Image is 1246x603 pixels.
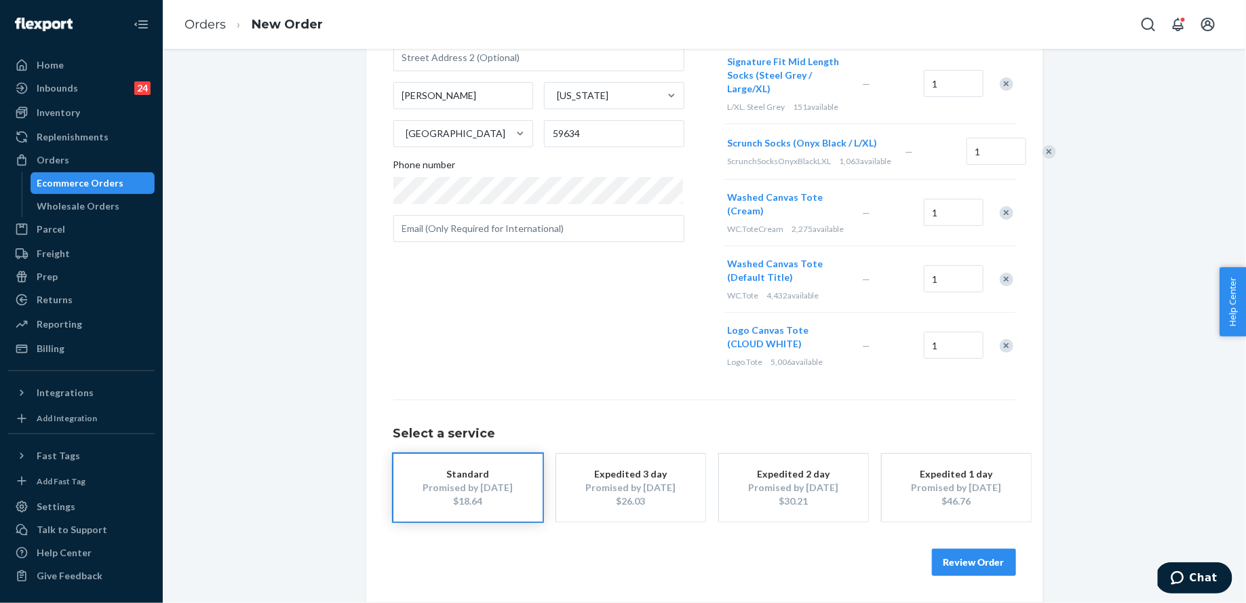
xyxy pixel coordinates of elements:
[728,136,878,150] button: Scrunch Socks (Onyx Black / L/XL)
[902,494,1011,508] div: $46.76
[863,340,871,351] span: —
[37,569,102,583] div: Give Feedback
[924,70,984,97] input: Quantity
[252,17,323,32] a: New Order
[37,130,109,144] div: Replenishments
[577,494,685,508] div: $26.03
[37,412,97,424] div: Add Integration
[967,138,1026,165] input: Quantity
[863,273,871,285] span: —
[8,266,155,288] a: Prep
[37,293,73,307] div: Returns
[8,149,155,171] a: Orders
[393,82,534,109] input: City
[8,496,155,518] a: Settings
[37,81,78,95] div: Inbounds
[556,454,705,522] button: Expedited 3 dayPromised by [DATE]$26.03
[414,481,522,494] div: Promised by [DATE]
[37,546,92,560] div: Help Center
[37,386,94,400] div: Integrations
[544,120,684,147] input: ZIP Code
[8,77,155,99] a: Inbounds24
[8,243,155,265] a: Freight
[8,218,155,240] a: Parcel
[406,127,506,140] div: [GEOGRAPHIC_DATA]
[8,542,155,564] a: Help Center
[8,409,155,428] a: Add Integration
[15,18,73,31] img: Flexport logo
[577,467,685,481] div: Expedited 3 day
[8,54,155,76] a: Home
[174,5,334,45] ol: breadcrumbs
[792,224,844,234] span: 2,275 available
[902,467,1011,481] div: Expedited 1 day
[37,247,70,260] div: Freight
[37,199,120,213] div: Wholesale Orders
[8,565,155,587] button: Give Feedback
[393,454,543,522] button: StandardPromised by [DATE]$18.64
[31,172,155,194] a: Ecommerce Orders
[414,494,522,508] div: $18.64
[902,481,1011,494] div: Promised by [DATE]
[794,102,839,112] span: 151 available
[840,156,892,166] span: 1,063 available
[906,146,914,157] span: —
[393,427,1016,441] h1: Select a service
[37,153,69,167] div: Orders
[1220,267,1246,336] span: Help Center
[37,475,85,487] div: Add Fast Tag
[739,481,848,494] div: Promised by [DATE]
[728,324,809,349] span: Logo Canvas Tote (CLOUD WHITE)
[393,44,684,71] input: Street Address 2 (Optional)
[767,290,819,300] span: 4,432 available
[728,191,846,218] button: Washed Canvas Tote (Cream)
[728,357,763,367] span: Logo.Tote
[37,342,64,355] div: Billing
[1135,11,1162,38] button: Open Search Box
[414,467,522,481] div: Standard
[719,454,868,522] button: Expedited 2 dayPromised by [DATE]$30.21
[393,215,684,242] input: Email (Only Required for International)
[8,519,155,541] button: Talk to Support
[37,270,58,284] div: Prep
[8,338,155,359] a: Billing
[739,467,848,481] div: Expedited 2 day
[882,454,1031,522] button: Expedited 1 dayPromised by [DATE]$46.76
[37,222,65,236] div: Parcel
[8,472,155,491] a: Add Fast Tag
[1158,562,1232,596] iframe: Opens a widget where you can chat to one of our agents
[728,258,823,283] span: Washed Canvas Tote (Default Title)
[8,445,155,467] button: Fast Tags
[863,207,871,218] span: —
[37,106,80,119] div: Inventory
[1165,11,1192,38] button: Open notifications
[728,137,878,149] span: Scrunch Socks (Onyx Black / L/XL)
[728,290,759,300] span: WC.Tote
[728,324,846,351] button: Logo Canvas Tote (CLOUD WHITE)
[728,102,785,112] span: L/XL. Steel Grey
[1000,206,1013,220] div: Remove Item
[1000,77,1013,91] div: Remove Item
[1043,145,1056,159] div: Remove Item
[184,17,226,32] a: Orders
[924,199,984,226] input: Quantity
[37,449,80,463] div: Fast Tags
[393,158,456,177] span: Phone number
[8,313,155,335] a: Reporting
[728,257,846,284] button: Washed Canvas Tote (Default Title)
[771,357,823,367] span: 5,006 available
[405,127,406,140] input: [GEOGRAPHIC_DATA]
[924,265,984,292] input: Quantity
[37,176,124,190] div: Ecommerce Orders
[8,126,155,148] a: Replenishments
[728,156,832,166] span: ScrunchSocksOnyxBlackLXL
[1000,339,1013,353] div: Remove Item
[728,56,840,94] span: Signature Fit Mid Length Socks (Steel Grey / Large/XL)
[1000,273,1013,286] div: Remove Item
[728,191,823,216] span: Washed Canvas Tote (Cream)
[577,481,685,494] div: Promised by [DATE]
[728,224,784,234] span: WC.ToteCream
[556,89,557,102] input: [US_STATE]
[37,317,82,331] div: Reporting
